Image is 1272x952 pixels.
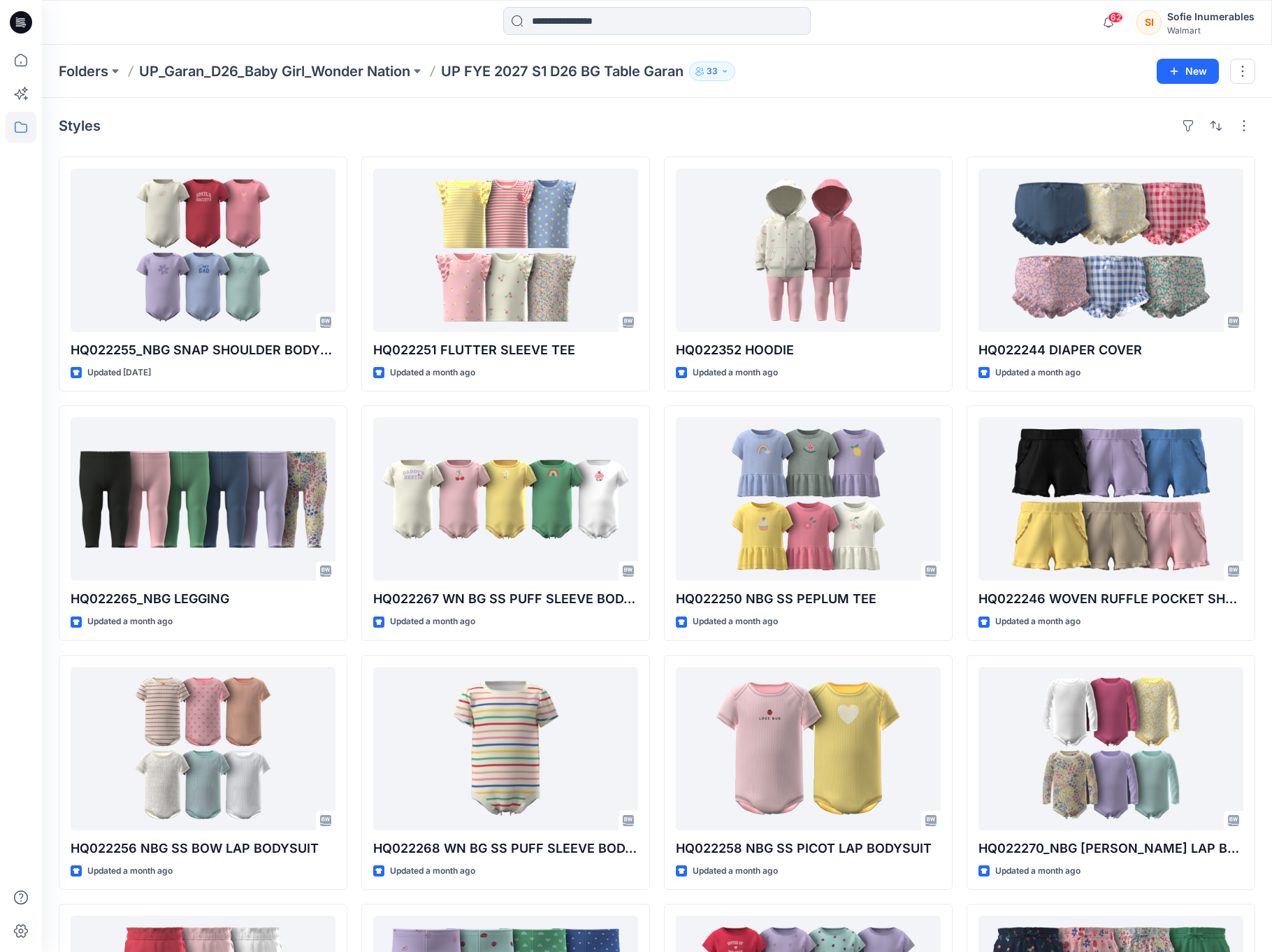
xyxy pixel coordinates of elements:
p: Updated a month ago [390,366,475,380]
p: HQ022244 DIAPER COVER [978,340,1243,360]
a: HQ022256 NBG SS BOW LAP BODYSUIT [71,667,335,830]
p: HQ022352 HOODIE [676,340,941,360]
p: HQ022251 FLUTTER SLEEVE TEE [373,340,638,360]
div: SI [1136,10,1162,35]
a: HQ022267 WN BG SS PUFF SLEEVE BODYSUIT [373,417,638,581]
a: HQ022265_NBG LEGGING [71,417,335,581]
p: HQ022265_NBG LEGGING [71,589,335,609]
a: HQ022255_NBG SNAP SHOULDER BODYSUIT [71,168,335,332]
a: HQ022246 WOVEN RUFFLE POCKET SHORT [978,417,1243,581]
div: Walmart [1167,25,1255,36]
a: HQ022258 NBG SS PICOT LAP BODYSUIT [676,667,941,830]
a: HQ022250 NBG SS PEPLUM TEE [676,417,941,581]
p: Updated a month ago [995,864,1081,879]
button: New [1157,59,1219,84]
p: HQ022267 WN BG SS PUFF SLEEVE BODYSUIT [373,589,638,609]
a: HQ022251 FLUTTER SLEEVE TEE [373,168,638,332]
p: Updated a month ago [995,614,1081,629]
a: HQ022244 DIAPER COVER [978,168,1243,332]
button: 33 [689,62,735,81]
p: Updated a month ago [87,864,173,879]
p: UP FYE 2027 S1 D26 BG Table Garan [441,62,684,81]
p: Updated a month ago [995,366,1081,380]
p: Updated a month ago [693,864,778,879]
p: Updated a month ago [390,864,475,879]
p: Updated a month ago [693,614,778,629]
p: HQ022258 NBG SS PICOT LAP BODYSUIT [676,839,941,858]
a: UP_Garan_D26_Baby Girl_Wonder Nation [139,62,410,81]
a: HQ022352 HOODIE [676,168,941,332]
p: HQ022270_NBG [PERSON_NAME] LAP BODYSUIT [978,839,1243,858]
a: HQ022270_NBG LS PICOT LAP BODYSUIT [978,667,1243,830]
p: Updated a month ago [390,614,475,629]
div: Sofie Inumerables [1167,8,1255,25]
p: HQ022246 WOVEN RUFFLE POCKET SHORT [978,589,1243,609]
p: Updated a month ago [693,366,778,380]
p: Updated [DATE] [87,366,151,380]
p: HQ022255_NBG SNAP SHOULDER BODYSUIT [71,340,335,360]
p: Updated a month ago [87,614,173,629]
a: Folders [59,62,108,81]
p: HQ022268 WN BG SS PUFF SLEEVE BODYSUIT [373,839,638,858]
h4: Styles [59,117,101,134]
p: 33 [707,64,718,79]
span: 62 [1108,12,1123,23]
p: HQ022256 NBG SS BOW LAP BODYSUIT [71,839,335,858]
p: HQ022250 NBG SS PEPLUM TEE [676,589,941,609]
a: HQ022268 WN BG SS PUFF SLEEVE BODYSUIT [373,667,638,830]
